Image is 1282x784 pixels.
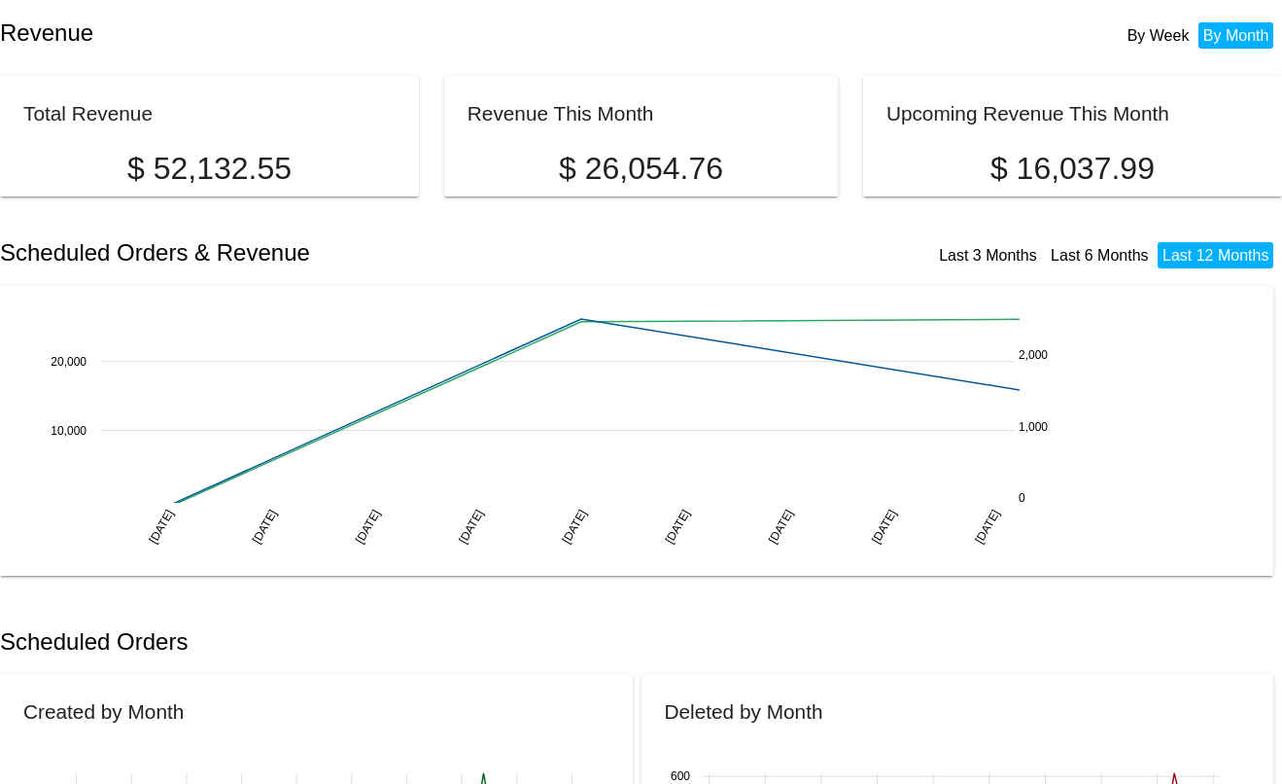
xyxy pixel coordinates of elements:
[250,507,280,546] text: [DATE]
[23,151,396,187] p: $ 52,132.55
[869,507,899,546] text: [DATE]
[1123,22,1195,49] li: By Week
[665,700,823,723] h2: Deleted by Month
[1162,247,1268,264] a: Last 12 Months
[972,507,1002,546] text: [DATE]
[1198,22,1274,49] li: By Month
[766,507,796,546] text: [DATE]
[886,102,1169,125] h2: Upcoming Revenue This Month
[663,507,693,546] text: [DATE]
[468,151,814,187] p: $ 26,054.76
[939,247,1037,264] a: Last 3 Months
[51,423,87,437] text: 10,000
[886,151,1259,187] p: $ 16,037.99
[353,507,383,546] text: [DATE]
[1019,348,1048,362] text: 2,000
[51,354,87,368] text: 20,000
[1019,490,1025,504] text: 0
[23,102,153,125] h2: Total Revenue
[146,507,176,546] text: [DATE]
[456,507,486,546] text: [DATE]
[23,700,184,723] h2: Created by Month
[1019,419,1048,433] text: 1,000
[670,770,689,784] text: 600
[468,102,654,125] h2: Revenue This Month
[1051,247,1149,264] a: Last 6 Months
[559,507,589,546] text: [DATE]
